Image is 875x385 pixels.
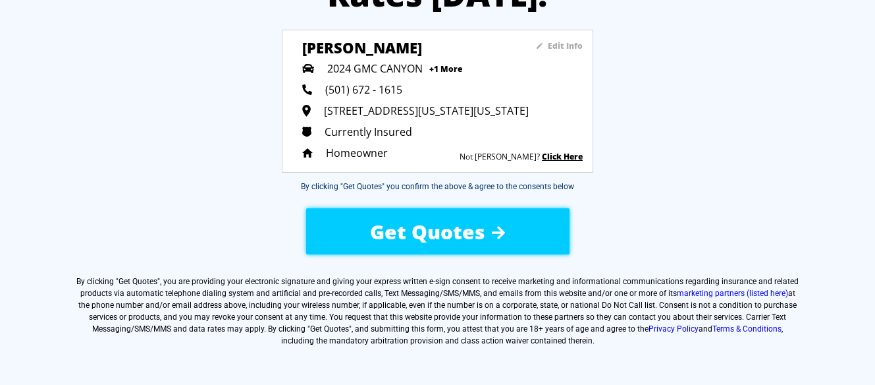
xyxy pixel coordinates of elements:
[649,324,699,334] a: Privacy Policy
[325,125,412,139] span: Currently Insured
[306,208,570,254] button: Get Quotes
[325,82,402,97] span: (501) 672 - 1615
[548,40,583,51] sapn: Edit Info
[370,218,485,245] span: Get Quotes
[301,181,574,192] div: By clicking "Get Quotes" you confirm the above & agree to the consents below
[327,61,423,76] span: 2024 GMC CANYON
[677,289,788,298] a: marketing partners (listed here)
[119,277,157,286] span: Get Quotes
[302,38,496,51] h3: [PERSON_NAME]
[326,146,388,160] span: Homeowner
[429,63,462,74] span: +1 More
[76,276,800,347] label: By clicking " ", you are providing your electronic signature and giving your express written e-si...
[324,104,529,118] span: [STREET_ADDRESS][US_STATE][US_STATE]
[712,324,782,334] a: Terms & Conditions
